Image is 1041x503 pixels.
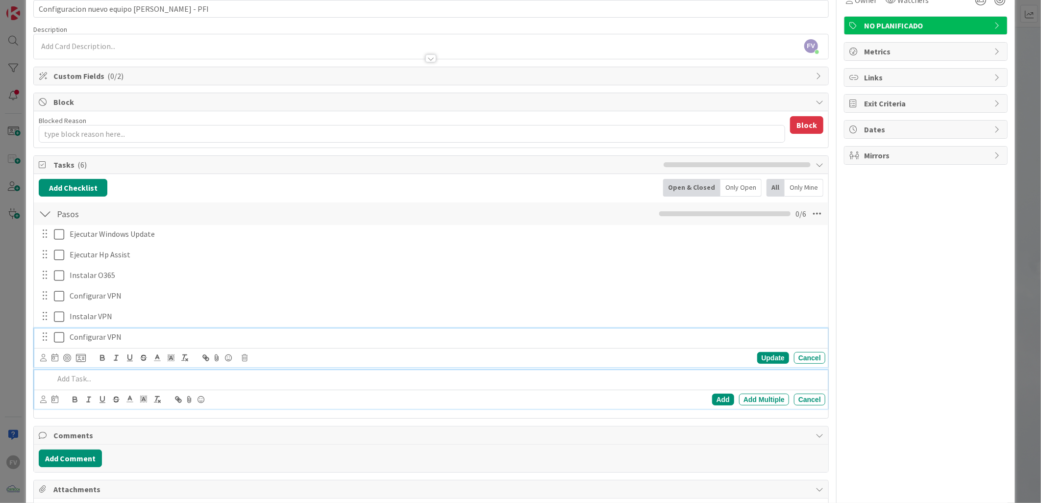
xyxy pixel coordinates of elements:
[70,270,821,281] p: Instalar O365
[864,98,990,109] span: Exit Criteria
[720,179,762,197] div: Only Open
[107,71,124,81] span: ( 0/2 )
[790,116,823,134] button: Block
[785,179,823,197] div: Only Mine
[757,352,789,364] div: Update
[795,208,806,220] span: 0 / 6
[53,96,811,108] span: Block
[39,116,86,125] label: Blocked Reason
[70,311,821,322] p: Instalar VPN
[739,394,789,405] div: Add Multiple
[864,72,990,83] span: Links
[70,290,821,302] p: Configurar VPN
[864,124,990,135] span: Dates
[794,394,825,405] div: Cancel
[864,150,990,161] span: Mirrors
[767,179,785,197] div: All
[33,25,67,34] span: Description
[53,429,811,441] span: Comments
[39,179,107,197] button: Add Checklist
[804,39,818,53] span: FV
[53,483,811,495] span: Attachments
[663,179,720,197] div: Open & Closed
[864,20,990,31] span: NO PLANIFICADO
[53,159,659,171] span: Tasks
[712,394,734,405] div: Add
[77,160,87,170] span: ( 6 )
[70,228,821,240] p: Ejecutar Windows Update
[794,352,825,364] div: Cancel
[53,70,811,82] span: Custom Fields
[70,331,821,343] p: Configurar VPN
[864,46,990,57] span: Metrics
[53,205,274,223] input: Add Checklist...
[39,450,102,467] button: Add Comment
[70,249,821,260] p: Ejecutar Hp Assist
